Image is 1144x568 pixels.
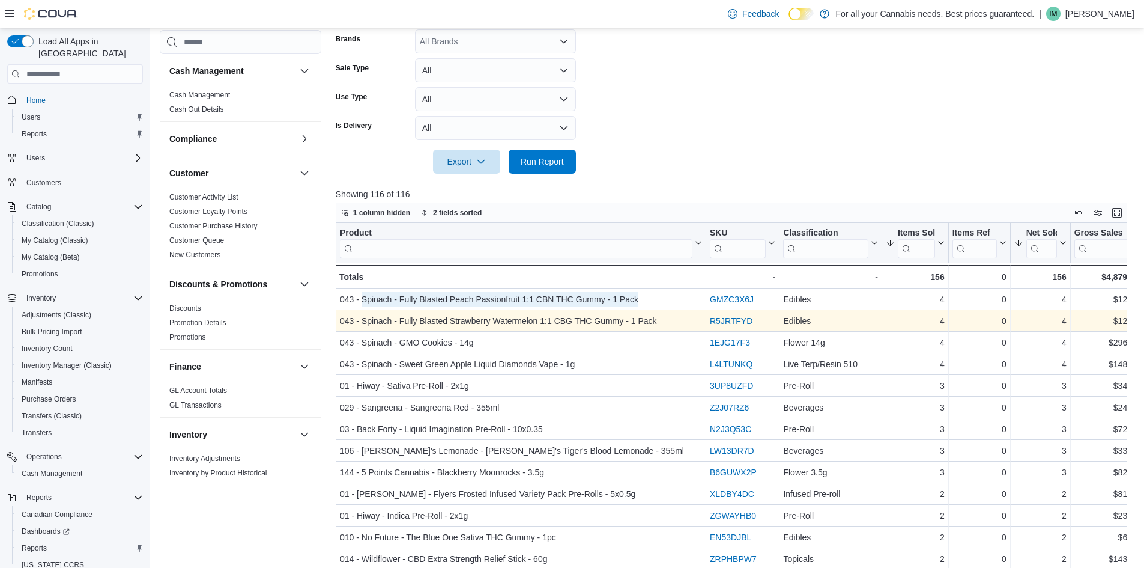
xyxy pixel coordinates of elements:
div: $4,879.14 [1074,270,1139,284]
span: Transfers (Classic) [22,411,82,421]
div: Product [340,228,692,239]
a: Cash Out Details [169,105,224,114]
div: Customer [160,190,321,267]
div: 029 - Sangreena - Sangreena Red - 355ml [340,400,702,415]
a: N2J3Q53C [710,424,751,434]
div: $296.76 [1074,335,1139,350]
span: Cash Management [22,469,82,478]
h3: Finance [169,361,201,373]
span: Reports [22,129,47,139]
span: Customer Activity List [169,192,238,202]
div: Beverages [783,444,877,458]
div: 010 - No Future - The Blue One Sativa THC Gummy - 1pc [340,530,702,545]
span: Classification (Classic) [22,219,94,228]
button: Catalog [2,198,148,215]
span: My Catalog (Beta) [17,250,143,264]
a: GMZC3X6J [710,295,754,304]
div: 3 [1014,444,1067,458]
button: Inventory [169,429,295,441]
div: Pre-Roll [783,422,877,436]
a: Transfers [17,426,56,440]
div: 0 [952,357,1006,371]
span: Customer Loyalty Points [169,207,247,216]
span: Reports [22,490,143,505]
h3: Compliance [169,133,217,145]
div: 043 - Spinach - Fully Blasted Strawberry Watermelon 1:1 CBG THC Gummy - 1 Pack [340,314,702,328]
span: Inventory by Product Historical [169,468,267,478]
span: Discounts [169,304,201,313]
div: 0 [952,487,1006,501]
a: LW13DR7D [710,446,754,456]
button: Purchase Orders [12,391,148,408]
a: Manifests [17,375,57,389]
a: Cash Management [169,91,230,99]
a: Inventory by Product Historical [169,469,267,477]
span: My Catalog (Classic) [22,236,88,245]
button: Catalog [22,200,56,214]
div: 01 - Hiway - Sativa Pre-Roll - 2x1g [340,379,702,393]
div: $82.50 [1074,465,1139,480]
div: Edibles [783,530,877,545]
button: Items Sold [886,228,945,258]
a: Z2J07RZ6 [710,403,749,412]
button: SKU [710,228,775,258]
a: Users [17,110,45,124]
button: Home [2,91,148,108]
button: Finance [297,359,312,374]
button: Users [12,109,148,126]
span: Customer Queue [169,236,224,245]
a: GL Transactions [169,401,222,409]
span: Customers [22,175,143,190]
span: Catalog [22,200,143,214]
div: Items Sold [898,228,935,239]
a: Reports [17,541,52,555]
p: | [1039,7,1041,21]
a: Promotion Details [169,319,226,327]
span: Bulk Pricing Import [22,327,82,337]
div: 3 [886,400,945,415]
button: Keyboard shortcuts [1071,206,1086,220]
div: Beverages [783,400,877,415]
div: - [783,270,877,284]
div: 3 [1014,465,1067,480]
div: Ian Mullan [1046,7,1061,21]
div: 0 [952,314,1006,328]
span: Transfers [22,428,52,438]
img: Cova [24,8,78,20]
div: Net Sold [1026,228,1056,239]
span: Reports [17,127,143,141]
a: Customer Purchase History [169,222,258,230]
span: Cash Management [17,466,143,481]
button: Operations [2,448,148,465]
div: 0 [952,465,1006,480]
span: Catalog [26,202,51,212]
span: GL Transactions [169,400,222,410]
a: 3UP8UZFD [710,381,753,391]
span: Users [17,110,143,124]
button: Inventory [2,290,148,307]
div: 2 [1014,508,1067,523]
span: Users [22,112,40,122]
span: Inventory Count [17,341,143,356]
div: 2 [1014,487,1067,501]
div: Flower 14g [783,335,877,350]
button: Operations [22,450,67,464]
input: Dark Mode [788,8,814,20]
span: Inventory Manager (Classic) [17,358,143,373]
div: 4 [1014,292,1067,307]
a: XLDBY4DC [710,489,754,499]
div: 144 - 5 Points Cannabis - Blackberry Moonrocks - 3.5g [340,465,702,480]
span: Transfers (Classic) [17,409,143,423]
div: 156 [886,270,945,284]
span: Canadian Compliance [22,510,92,519]
button: Open list of options [559,37,569,46]
div: 01 - Hiway - Indica Pre-Roll - 2x1g [340,508,702,523]
div: $12.40 [1074,292,1139,307]
span: Customer Purchase History [169,221,258,231]
div: $12.40 [1074,314,1139,328]
div: $33.15 [1074,444,1139,458]
span: Inventory [22,291,143,305]
div: 4 [1014,335,1067,350]
a: Customer Activity List [169,193,238,201]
